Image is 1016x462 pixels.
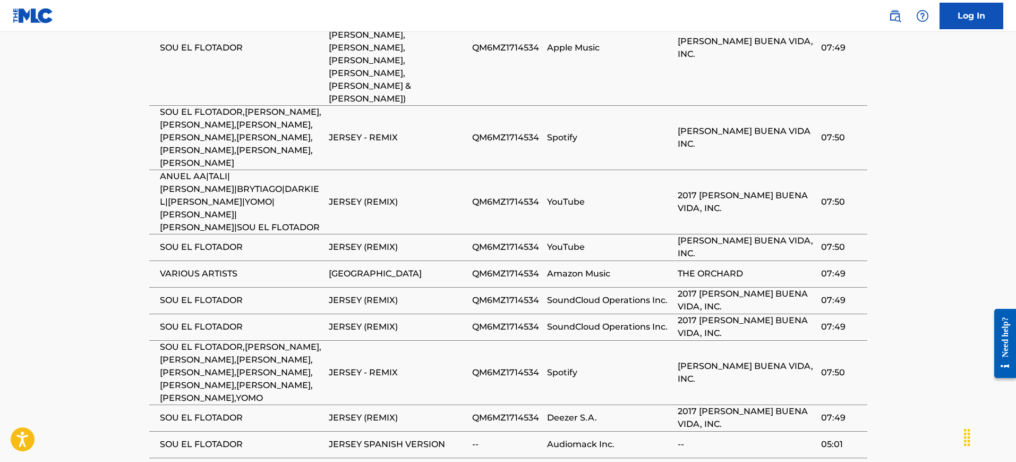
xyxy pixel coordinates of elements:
[821,241,861,254] span: 07:50
[329,131,467,144] span: JERSEY - REMIX
[678,314,816,340] span: 2017 [PERSON_NAME] BUENA VIDA, INC.
[329,438,467,451] span: JERSEY SPANISH VERSION
[821,41,861,54] span: 07:49
[329,241,467,254] span: JERSEY (REMIX)
[889,10,901,22] img: search
[472,241,542,254] span: QM6MZ1714534
[547,196,672,208] span: YouTube
[547,131,672,144] span: Spotify
[547,241,672,254] span: YouTube
[547,41,672,54] span: Apple Music
[160,267,323,280] span: VARIOUS ARTISTS
[472,438,542,451] span: --
[678,125,816,150] span: [PERSON_NAME] BUENA VIDA INC.
[160,41,323,54] span: SOU EL FLOTADOR
[547,411,672,424] span: Deezer S.A.
[821,321,861,333] span: 07:49
[821,131,861,144] span: 07:50
[821,438,861,451] span: 05:01
[329,294,467,307] span: JERSEY (REMIX)
[160,106,323,170] span: SOU EL FLOTADOR,[PERSON_NAME],[PERSON_NAME],[PERSON_NAME],[PERSON_NAME],[PERSON_NAME],[PERSON_NAM...
[821,294,861,307] span: 07:49
[472,196,542,208] span: QM6MZ1714534
[160,438,323,451] span: SOU EL FLOTADOR
[678,234,816,260] span: [PERSON_NAME] BUENA VIDA, INC.
[472,41,542,54] span: QM6MZ1714534
[916,10,929,22] img: help
[547,294,672,307] span: SoundCloud Operations Inc.
[821,366,861,379] span: 07:50
[547,438,672,451] span: Audiomack Inc.
[678,35,816,61] span: [PERSON_NAME] BUENA VIDA, INC.
[160,321,323,333] span: SOU EL FLOTADOR
[678,360,816,385] span: [PERSON_NAME] BUENA VIDA, INC.
[547,321,672,333] span: SoundCloud Operations Inc.
[912,5,933,27] div: Help
[940,3,1003,29] a: Log In
[329,366,467,379] span: JERSEY - REMIX
[986,301,1016,387] iframe: Resource Center
[13,8,54,23] img: MLC Logo
[678,267,816,280] span: THE ORCHARD
[472,366,542,379] span: QM6MZ1714534
[160,341,323,405] span: SOU EL FLOTADOR,[PERSON_NAME],[PERSON_NAME],[PERSON_NAME],[PERSON_NAME],[PERSON_NAME],[PERSON_NAM...
[472,131,542,144] span: QM6MZ1714534
[472,267,542,280] span: QM6MZ1714534
[472,294,542,307] span: QM6MZ1714534
[821,411,861,424] span: 07:49
[160,241,323,254] span: SOU EL FLOTADOR
[547,366,672,379] span: Spotify
[678,438,816,451] span: --
[329,321,467,333] span: JERSEY (REMIX)
[959,422,976,453] div: Drag
[678,405,816,431] span: 2017 [PERSON_NAME] BUENA VIDA, INC.
[678,288,816,313] span: 2017 [PERSON_NAME] BUENA VIDA, INC.
[472,321,542,333] span: QM6MZ1714534
[329,196,467,208] span: JERSEY (REMIX)
[678,189,816,215] span: 2017 [PERSON_NAME] BUENA VIDA, INC.
[884,5,906,27] a: Public Search
[821,196,861,208] span: 07:50
[472,411,542,424] span: QM6MZ1714534
[160,411,323,424] span: SOU EL FLOTADOR
[821,267,861,280] span: 07:49
[329,267,467,280] span: [GEOGRAPHIC_DATA]
[160,294,323,307] span: SOU EL FLOTADOR
[963,411,1016,462] iframe: Chat Widget
[160,170,323,234] span: ANUEL AA|TALI|[PERSON_NAME]|BRYTIAGO|DARKIEL|[PERSON_NAME]|YOMO|[PERSON_NAME]|[PERSON_NAME]|SOU E...
[547,267,672,280] span: Amazon Music
[329,411,467,424] span: JERSEY (REMIX)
